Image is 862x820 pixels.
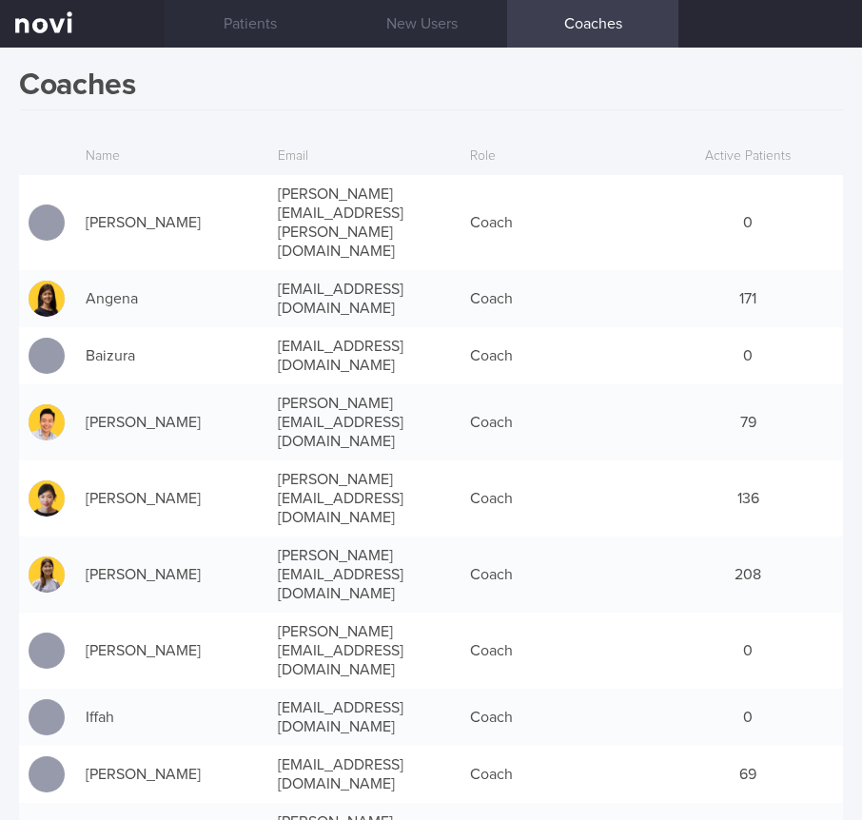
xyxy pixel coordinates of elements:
div: Active Patients [653,139,843,175]
div: [EMAIL_ADDRESS][DOMAIN_NAME] [268,327,460,384]
div: Coach [460,556,653,594]
div: 208 [653,556,843,594]
div: 136 [653,479,843,517]
div: [PERSON_NAME] [76,403,268,441]
div: Email [268,139,460,175]
div: [PERSON_NAME] [76,755,268,793]
div: Coach [460,337,653,375]
div: 69 [653,755,843,793]
div: [PERSON_NAME] [76,556,268,594]
div: Coach [460,755,653,793]
div: 0 [653,204,843,242]
div: 0 [653,337,843,375]
div: [PERSON_NAME] [76,632,268,670]
div: Angena [76,280,268,318]
div: 171 [653,280,843,318]
div: 79 [653,403,843,441]
div: Coach [460,403,653,441]
div: Iffah [76,698,268,736]
div: Coach [460,204,653,242]
div: [PERSON_NAME][EMAIL_ADDRESS][DOMAIN_NAME] [268,537,460,613]
div: Baizura [76,337,268,375]
div: Coach [460,698,653,736]
div: Coach [460,632,653,670]
div: Name [76,139,268,175]
h1: Coaches [19,67,843,110]
div: 0 [653,698,843,736]
div: [PERSON_NAME] [76,479,268,517]
div: [PERSON_NAME] [76,204,268,242]
div: Coach [460,479,653,517]
div: [PERSON_NAME][EMAIL_ADDRESS][DOMAIN_NAME] [268,384,460,460]
div: [EMAIL_ADDRESS][DOMAIN_NAME] [268,270,460,327]
div: [EMAIL_ADDRESS][DOMAIN_NAME] [268,746,460,803]
div: Role [460,139,653,175]
div: Coach [460,280,653,318]
div: [PERSON_NAME][EMAIL_ADDRESS][PERSON_NAME][DOMAIN_NAME] [268,175,460,270]
div: [EMAIL_ADDRESS][DOMAIN_NAME] [268,689,460,746]
div: [PERSON_NAME][EMAIL_ADDRESS][DOMAIN_NAME] [268,613,460,689]
div: [PERSON_NAME][EMAIL_ADDRESS][DOMAIN_NAME] [268,460,460,537]
div: 0 [653,632,843,670]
